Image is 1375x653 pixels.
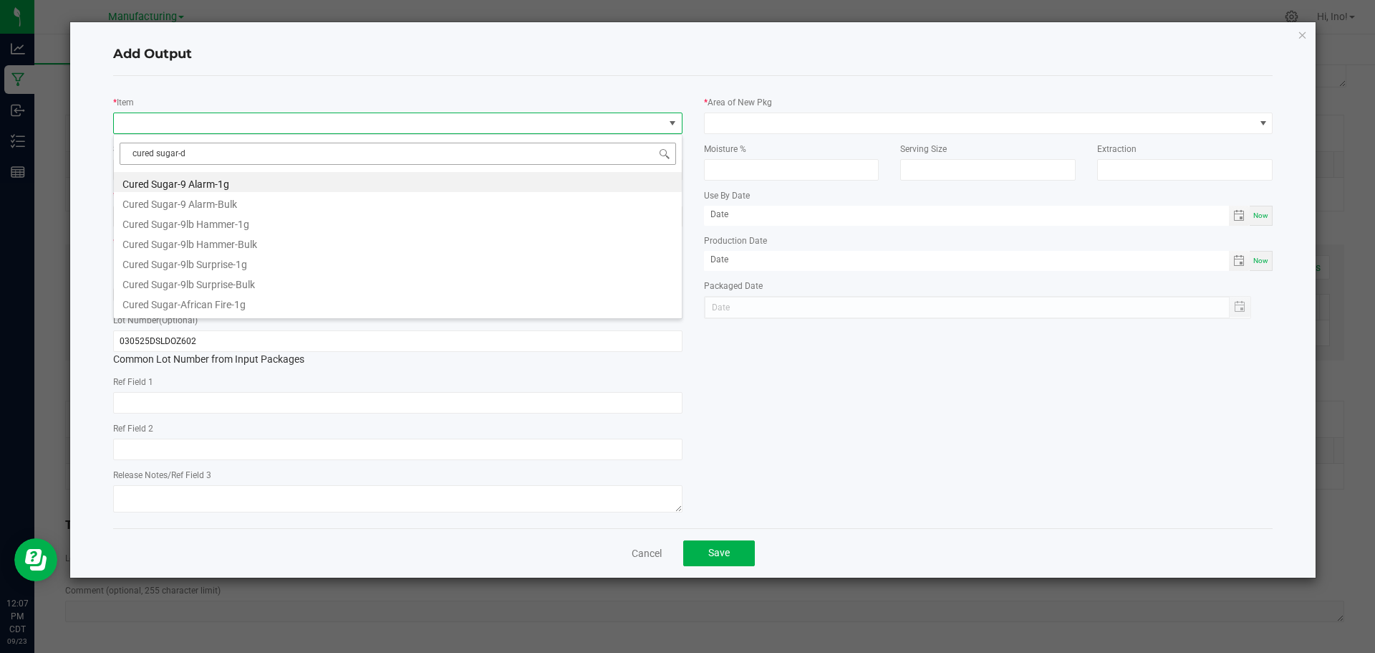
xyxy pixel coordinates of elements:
[900,143,947,156] label: Serving Size
[704,206,1230,224] input: Date
[632,546,662,561] a: Cancel
[113,330,682,367] div: Common Lot Number from Input Packages
[14,538,57,581] iframe: Resource center
[1253,257,1268,264] span: Now
[113,45,1273,64] h4: Add Output
[704,251,1230,269] input: Date
[704,280,763,292] label: Packaged Date
[159,315,198,325] span: (Optional)
[704,234,767,247] label: Production Date
[683,540,755,566] button: Save
[1253,211,1268,219] span: Now
[113,422,153,435] label: Ref Field 2
[704,143,746,156] label: Moisture %
[708,547,730,558] span: Save
[704,189,750,202] label: Use By Date
[113,376,153,389] label: Ref Field 1
[113,314,198,327] label: Lot Number
[117,96,134,109] label: Item
[1229,251,1250,271] span: Toggle calendar
[708,96,772,109] label: Area of New Pkg
[113,469,211,482] label: Release Notes/Ref Field 3
[1097,143,1137,156] label: Extraction
[1229,206,1250,226] span: Toggle calendar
